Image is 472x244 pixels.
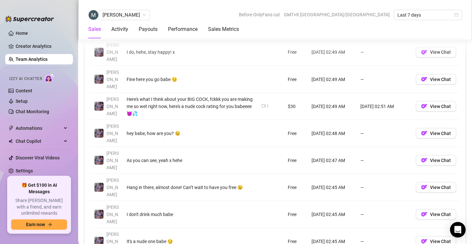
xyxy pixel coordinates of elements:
a: Chat Monitoring [16,109,49,114]
td: — [356,39,412,66]
span: [PERSON_NAME] [106,123,119,143]
span: View Chat [430,76,451,82]
span: calendar [454,13,458,17]
a: Settings [16,168,33,173]
span: [PERSON_NAME] [106,204,119,224]
span: View Chat [430,157,451,163]
div: As you can see, yeah x hehe [127,156,254,164]
img: Jaylie [94,47,104,57]
span: View Chat [430,184,451,190]
a: OFView Chat [416,51,456,56]
span: Last 7 days [397,10,458,20]
div: Payouts [139,25,158,33]
td: [DATE] 02:49 AM [308,93,356,120]
span: GMT+8 [GEOGRAPHIC_DATA]/[GEOGRAPHIC_DATA] [284,10,390,20]
img: Jaylie [94,129,104,138]
button: OFView Chat [416,101,456,111]
img: Jaylie [94,156,104,165]
button: OFView Chat [416,47,456,57]
td: [DATE] 02:45 AM [308,201,356,228]
button: OFView Chat [416,182,456,192]
td: — [356,66,412,93]
span: Izzy AI Chatter [9,76,42,82]
a: Home [16,31,28,36]
span: thunderbolt [8,126,14,131]
img: Jaylie [94,183,104,192]
a: Creator Analytics [16,41,68,51]
img: Jaylie [94,75,104,84]
div: Performance [168,25,198,33]
div: Hang in there, almost done! Can’t wait to have you free 😉 [127,183,254,191]
div: I don't drink much babe [127,210,254,218]
a: OFView Chat [416,105,456,110]
td: Free [284,174,308,201]
img: OF [421,184,427,190]
span: video-camera [262,104,266,108]
img: OF [421,103,427,109]
div: 1 [267,103,269,109]
img: OF [421,130,427,136]
span: [PERSON_NAME] [106,42,119,62]
td: $30 [284,93,308,120]
div: Here's what I think about your BIG COCK, fckkk you are making me so wet right now, here's a nude ... [127,95,254,117]
span: Matt [103,10,146,20]
span: 🎁 Get $100 in AI Messages [11,182,67,195]
div: Open Intercom Messenger [450,222,465,237]
td: Free [284,66,308,93]
td: [DATE] 02:51 AM [356,93,412,120]
span: View Chat [430,238,451,244]
span: View Chat [430,211,451,217]
td: — [356,147,412,174]
div: hey babe, how are you? 😉 [127,129,254,137]
div: Sales Metrics [208,25,239,33]
td: Free [284,201,308,228]
td: [DATE] 02:49 AM [308,66,356,93]
img: Chat Copilot [8,139,13,143]
button: Earn nowarrow-right [11,219,67,230]
button: OFView Chat [416,155,456,165]
div: Sales [88,25,101,33]
a: OFView Chat [416,78,456,83]
a: Setup [16,99,28,104]
span: arrow-right [48,222,52,227]
span: [PERSON_NAME] [106,96,119,116]
a: Content [16,88,32,93]
a: Team Analytics [16,57,48,62]
a: OFView Chat [416,159,456,164]
img: OF [421,76,427,82]
span: [PERSON_NAME] [106,177,119,197]
span: [PERSON_NAME] [106,150,119,170]
img: Matt [89,10,98,20]
div: I do, hehe, stay happy! x [127,48,254,56]
img: Jaylie [94,102,104,111]
td: [DATE] 02:47 AM [308,147,356,174]
span: View Chat [430,130,451,136]
span: Before OnlyFans cut [239,10,280,20]
td: [DATE] 02:49 AM [308,39,356,66]
div: Fine here you go babe 😏 [127,75,254,83]
a: OFView Chat [416,186,456,191]
td: Free [284,147,308,174]
td: — [356,174,412,201]
img: OF [421,211,427,217]
span: Share [PERSON_NAME] with a friend, and earn unlimited rewards [11,197,67,217]
img: OF [421,157,427,163]
button: OFView Chat [416,128,456,138]
td: [DATE] 02:48 AM [308,120,356,147]
button: OFView Chat [416,74,456,84]
td: — [356,201,412,228]
button: OFView Chat [416,209,456,219]
img: AI Chatter [45,73,55,83]
span: Earn now [26,222,45,227]
a: OFView Chat [416,213,456,218]
a: Discover Viral Videos [16,155,60,160]
a: OFView Chat [416,132,456,137]
td: Free [284,39,308,66]
span: View Chat [430,49,451,55]
td: — [356,120,412,147]
td: [DATE] 02:45 AM [308,174,356,201]
span: Chat Copilot [16,136,62,146]
td: Free [284,120,308,147]
img: logo-BBDzfeDw.svg [5,16,54,22]
span: Automations [16,123,62,133]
